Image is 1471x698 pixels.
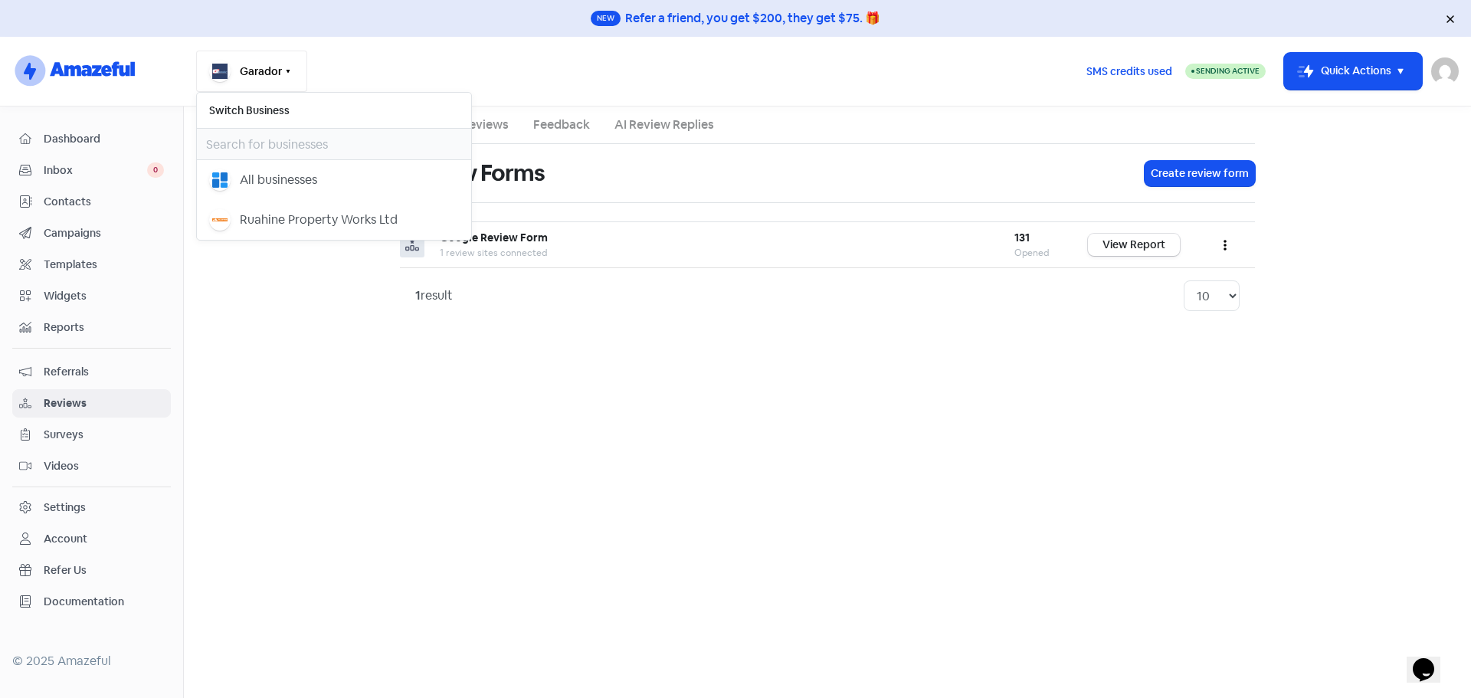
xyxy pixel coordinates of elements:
[44,162,147,179] span: Inbox
[12,156,171,185] a: Inbox 0
[12,588,171,616] a: Documentation
[440,231,548,244] b: Google Review Form
[197,200,471,240] button: Ruahine Property Works Ltd
[1284,53,1422,90] button: Quick Actions
[12,525,171,553] a: Account
[1185,62,1266,80] a: Sending Active
[415,287,453,305] div: result
[12,389,171,418] a: Reviews
[44,257,164,273] span: Templates
[1088,234,1180,256] a: View Report
[1407,637,1456,683] iframe: chat widget
[1073,62,1185,78] a: SMS credits used
[44,131,164,147] span: Dashboard
[44,364,164,380] span: Referrals
[12,313,171,342] a: Reports
[12,556,171,585] a: Refer Us
[44,562,164,578] span: Refer Us
[440,247,547,259] span: 1 review sites connected
[44,458,164,474] span: Videos
[197,93,471,128] h6: Switch Business
[1014,246,1057,260] div: Opened
[44,427,164,443] span: Surveys
[12,493,171,522] a: Settings
[44,225,164,241] span: Campaigns
[1431,57,1459,85] img: User
[12,251,171,279] a: Templates
[44,395,164,411] span: Reviews
[400,149,545,198] h1: Review Forms
[12,452,171,480] a: Videos
[44,288,164,304] span: Widgets
[12,282,171,310] a: Widgets
[614,116,714,134] a: AI Review Replies
[461,116,509,134] a: Reviews
[12,219,171,247] a: Campaigns
[240,171,317,189] div: All businesses
[1145,161,1255,186] button: Create review form
[12,358,171,386] a: Referrals
[415,287,421,303] strong: 1
[240,211,398,229] div: Ruahine Property Works Ltd
[12,188,171,216] a: Contacts
[1196,66,1260,76] span: Sending Active
[147,162,164,178] span: 0
[44,594,164,610] span: Documentation
[197,160,471,200] button: All businesses
[1014,231,1030,244] b: 131
[196,51,307,92] button: Garador
[1086,64,1172,80] span: SMS credits used
[625,9,880,28] div: Refer a friend, you get $200, they get $75. 🎁
[12,652,171,670] div: © 2025 Amazeful
[44,194,164,210] span: Contacts
[12,421,171,449] a: Surveys
[591,11,621,26] span: New
[533,116,590,134] a: Feedback
[44,500,86,516] div: Settings
[12,125,171,153] a: Dashboard
[197,129,471,159] input: Search for businesses
[44,320,164,336] span: Reports
[44,531,87,547] div: Account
